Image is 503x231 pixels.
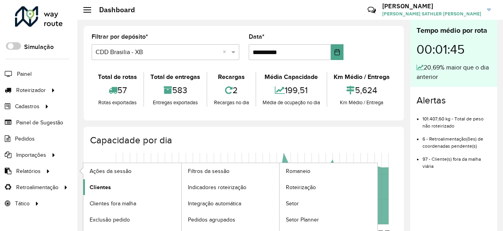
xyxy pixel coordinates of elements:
h4: Alertas [417,95,491,106]
span: Retroalimentação [16,183,58,192]
div: Tempo médio por rota [417,25,491,36]
a: Setor Planner [280,212,377,227]
span: Clientes fora malha [90,199,136,208]
span: Indicadores roteirização [188,183,246,192]
h2: Dashboard [91,6,135,14]
a: Ações da sessão [83,163,181,179]
a: Roteirização [280,179,377,195]
label: Filtrar por depósito [92,32,148,41]
span: Importações [16,151,46,159]
div: Total de entregas [146,72,205,82]
a: Clientes [83,179,181,195]
span: Integração automática [188,199,241,208]
span: Romaneio [286,167,310,175]
div: Recargas no dia [209,99,253,107]
li: 6 - Retroalimentação(ões) de coordenadas pendente(s) [422,130,491,150]
div: 57 [94,82,141,99]
a: Exclusão pedido [83,212,181,227]
a: Filtros da sessão [182,163,280,179]
a: Romaneio [280,163,377,179]
div: Km Médio / Entrega [329,99,394,107]
div: Total de rotas [94,72,141,82]
h3: [PERSON_NAME] [382,2,481,10]
span: Ações da sessão [90,167,131,175]
div: 199,51 [258,82,325,99]
span: Clear all [223,47,229,57]
a: Indicadores roteirização [182,179,280,195]
a: Pedidos agrupados [182,212,280,227]
div: Média de ocupação no dia [258,99,325,107]
a: Setor [280,195,377,211]
button: Choose Date [331,44,343,60]
span: Relatórios [16,167,41,175]
a: Clientes fora malha [83,195,181,211]
a: Integração automática [182,195,280,211]
span: Pedidos [15,135,35,143]
li: 97 - Cliente(s) fora da malha viária [422,150,491,170]
span: Exclusão pedido [90,216,130,224]
label: Data [249,32,265,41]
div: Recargas [209,72,253,82]
li: 101.407,60 kg - Total de peso não roteirizado [422,109,491,130]
span: [PERSON_NAME] SATHLER [PERSON_NAME] [382,10,481,17]
div: 00:01:45 [417,36,491,63]
label: Simulação [24,42,54,52]
span: Roteirizador [16,86,46,94]
div: Km Médio / Entrega [329,72,394,82]
span: Painel de Sugestão [16,118,63,127]
span: Filtros da sessão [188,167,229,175]
div: 583 [146,82,205,99]
span: Cadastros [15,102,39,111]
div: Entregas exportadas [146,99,205,107]
span: Painel [17,70,32,78]
a: Contato Rápido [363,2,380,19]
div: Rotas exportadas [94,99,141,107]
span: Tático [15,199,30,208]
span: Roteirização [286,183,316,192]
span: Pedidos agrupados [188,216,235,224]
span: Setor [286,199,299,208]
span: Setor Planner [286,216,319,224]
div: 2 [209,82,253,99]
span: Clientes [90,183,111,192]
div: Média Capacidade [258,72,325,82]
h4: Capacidade por dia [90,135,396,146]
div: 20,69% maior que o dia anterior [417,63,491,82]
div: 5,624 [329,82,394,99]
